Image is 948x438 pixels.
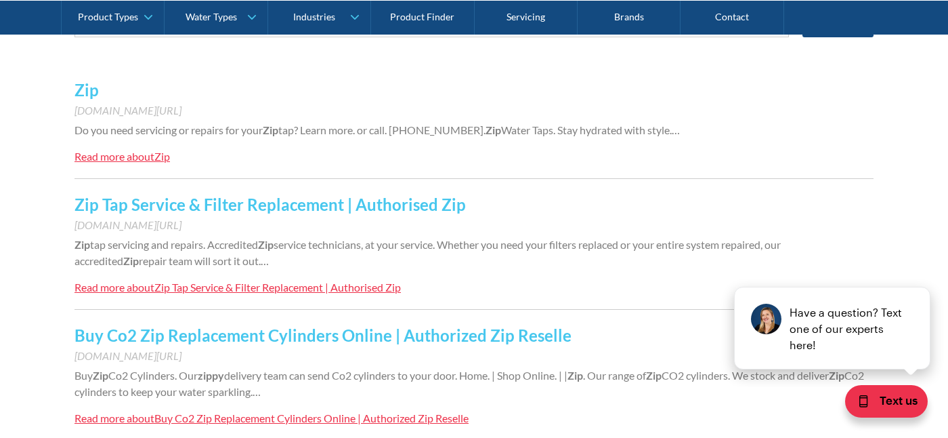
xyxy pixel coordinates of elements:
[74,279,401,296] a: Read more aboutZip Tap Service & Filter Replacement | Authorised Zip
[74,281,154,294] div: Read more about
[93,369,108,382] strong: Zip
[154,281,401,294] div: Zip Tap Service & Filter Replacement | Authorised Zip
[74,150,154,163] div: Read more about
[74,148,170,165] a: Read more aboutZip
[74,325,572,345] a: Buy Co2 Zip Replacement Cylinders Online | Authorized Zip Reselle
[258,238,274,251] strong: Zip
[186,11,237,22] div: Water Types
[154,412,469,424] div: Buy Co2 Zip Replacement Cylinders Online | Authorized Zip Reselle
[74,217,874,233] div: [DOMAIN_NAME][URL]
[198,369,224,382] strong: zippy
[74,195,466,214] a: Zip Tap Service & Filter Replacement | Authorised Zip
[154,150,170,163] div: Zip
[74,410,469,426] a: Read more aboutBuy Co2 Zip Replacement Cylinders Online | Authorized Zip Reselle
[662,369,829,382] span: CO2 cylinders. We stock and deliver
[672,123,680,136] span: …
[74,238,781,267] span: service technicians, at your service. Whether you need your filters replaced or your entire syste...
[139,254,261,267] span: repair team will sort it out.
[646,369,662,382] strong: Zip
[108,369,198,382] span: Co2 Cylinders. Our
[74,80,99,100] a: Zip
[74,123,263,136] span: Do you need servicing or repairs for your
[261,254,269,267] span: …
[253,385,261,398] span: …
[293,11,335,22] div: Industries
[813,370,948,438] iframe: podium webchat widget bubble
[74,369,93,382] span: Buy
[718,224,948,387] iframe: podium webchat widget prompt
[486,123,501,136] strong: Zip
[74,238,90,251] strong: Zip
[90,238,258,251] span: tap servicing and repairs. Accredited
[583,369,646,382] span: . Our range of
[74,412,154,424] div: Read more about
[74,102,874,119] div: [DOMAIN_NAME][URL]
[224,369,567,382] span: delivery team can send Co2 cylinders to your door. Home. | Shop Online. | |
[78,11,138,22] div: Product Types
[263,123,278,136] strong: Zip
[74,369,864,398] span: Co2 cylinders to keep your water sparkling.
[123,254,139,267] strong: Zip
[567,369,583,382] strong: Zip
[278,123,486,136] span: tap? Learn more. or call. [PHONE_NUMBER].
[501,123,672,136] span: Water Taps. Stay hydrated with style.
[74,348,874,364] div: [DOMAIN_NAME][URL]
